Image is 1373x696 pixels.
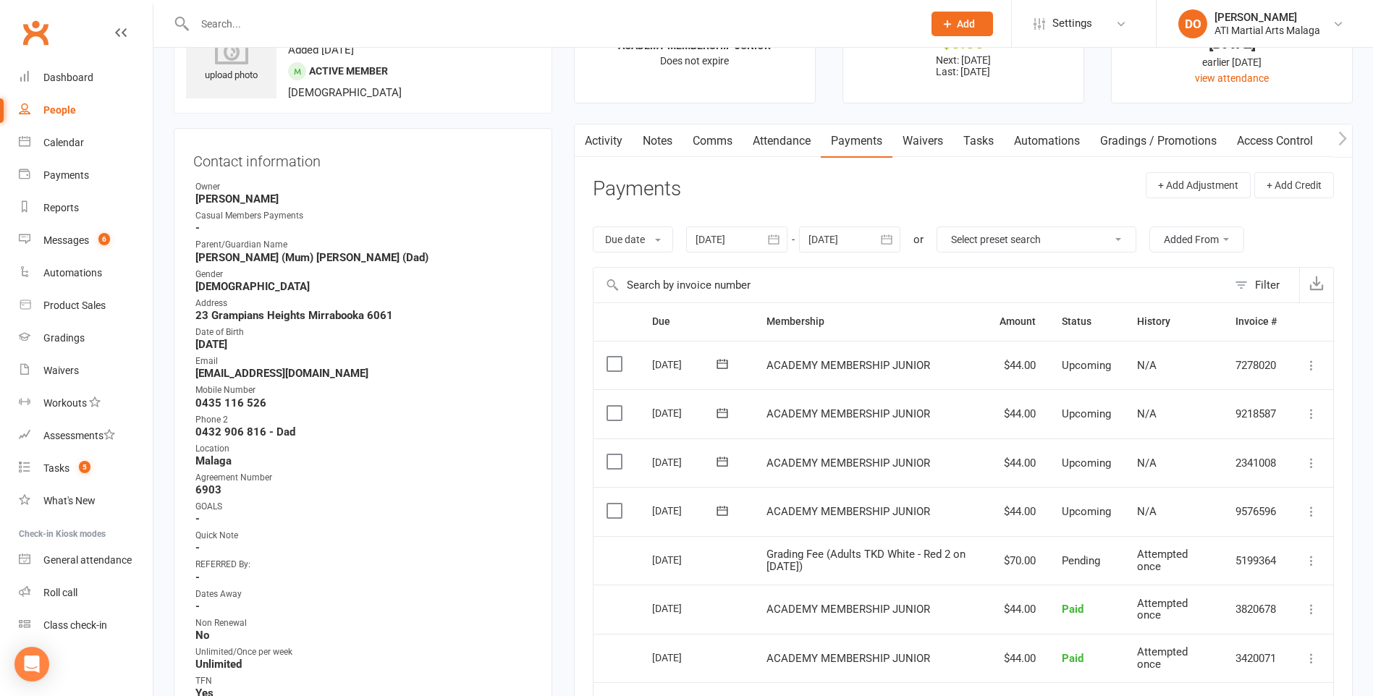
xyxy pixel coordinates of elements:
[19,544,153,577] a: General attendance kiosk mode
[195,658,533,671] strong: Unlimited
[195,616,533,630] div: Non Renewal
[43,587,77,598] div: Roll call
[43,462,69,474] div: Tasks
[195,280,533,293] strong: [DEMOGRAPHIC_DATA]
[652,353,719,375] div: [DATE]
[766,505,930,518] span: ACADEMY MEMBERSHIP JUNIOR
[19,61,153,94] a: Dashboard
[195,209,533,223] div: Casual Members Payments
[195,192,533,205] strong: [PERSON_NAME]
[1004,124,1090,158] a: Automations
[1222,487,1290,536] td: 9576596
[195,367,533,380] strong: [EMAIL_ADDRESS][DOMAIN_NAME]
[987,303,1049,340] th: Amount
[19,127,153,159] a: Calendar
[195,221,533,234] strong: -
[195,600,533,613] strong: -
[683,124,743,158] a: Comms
[43,397,87,409] div: Workouts
[987,341,1049,390] td: $44.00
[913,231,924,248] div: or
[633,124,683,158] a: Notes
[1255,276,1280,294] div: Filter
[195,529,533,543] div: Quick Note
[856,35,1070,51] div: $0.00
[766,359,930,372] span: ACADEMY MEMBERSHIP JUNIOR
[288,43,354,56] time: Added [DATE]
[43,365,79,376] div: Waivers
[43,619,107,631] div: Class check-in
[1146,172,1251,198] button: + Add Adjustment
[19,159,153,192] a: Payments
[1254,172,1334,198] button: + Add Credit
[19,452,153,485] a: Tasks 5
[652,451,719,473] div: [DATE]
[195,326,533,339] div: Date of Birth
[19,420,153,452] a: Assessments
[1090,124,1227,158] a: Gradings / Promotions
[19,192,153,224] a: Reports
[195,587,533,601] div: Dates Away
[1124,303,1222,340] th: History
[1222,303,1290,340] th: Invoice #
[766,457,930,470] span: ACADEMY MEMBERSHIP JUNIOR
[98,233,110,245] span: 6
[195,425,533,438] strong: 0432 906 816 - Dad
[652,402,719,424] div: [DATE]
[43,267,102,279] div: Automations
[1222,536,1290,585] td: 5199364
[766,548,966,573] span: Grading Fee (Adults TKD White - Red 2 on [DATE])
[766,652,930,665] span: ACADEMY MEMBERSHIP JUNIOR
[652,499,719,522] div: [DATE]
[1125,35,1339,51] div: [DATE]
[1062,407,1111,420] span: Upcoming
[195,454,533,467] strong: Malaga
[743,124,821,158] a: Attendance
[195,396,533,409] strong: 0435 116 526
[195,180,533,194] div: Owner
[1062,652,1083,665] span: Paid
[987,389,1049,438] td: $44.00
[856,54,1070,77] p: Next: [DATE] Last: [DATE]
[195,355,533,368] div: Email
[43,202,79,213] div: Reports
[195,268,533,281] div: Gender
[1052,7,1092,40] span: Settings
[1137,645,1188,671] span: Attempted once
[987,536,1049,585] td: $70.00
[639,303,753,340] th: Due
[987,585,1049,634] td: $44.00
[195,483,533,496] strong: 6903
[43,332,85,344] div: Gradings
[195,571,533,584] strong: -
[288,86,402,99] span: [DEMOGRAPHIC_DATA]
[19,355,153,387] a: Waivers
[195,238,533,252] div: Parent/Guardian Name
[1178,9,1207,38] div: DO
[593,226,673,252] button: Due date
[19,322,153,355] a: Gradings
[43,104,76,116] div: People
[43,234,89,246] div: Messages
[1137,505,1157,518] span: N/A
[195,629,533,642] strong: No
[195,251,533,264] strong: [PERSON_NAME] (Mum) [PERSON_NAME] (Dad)
[195,500,533,514] div: GOALS
[1195,72,1269,84] a: view attendance
[193,148,533,169] h3: Contact information
[43,554,132,566] div: General attendance
[43,72,93,83] div: Dashboard
[1062,359,1111,372] span: Upcoming
[17,14,54,51] a: Clubworx
[1049,303,1124,340] th: Status
[195,309,533,322] strong: 23 Grampians Heights Mirrabooka 6061
[1222,585,1290,634] td: 3820678
[43,137,84,148] div: Calendar
[575,124,633,158] a: Activity
[79,461,90,473] span: 5
[660,55,729,67] span: Does not expire
[43,495,96,506] div: What's New
[1062,603,1083,616] span: Paid
[195,442,533,456] div: Location
[1125,54,1339,70] div: earlier [DATE]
